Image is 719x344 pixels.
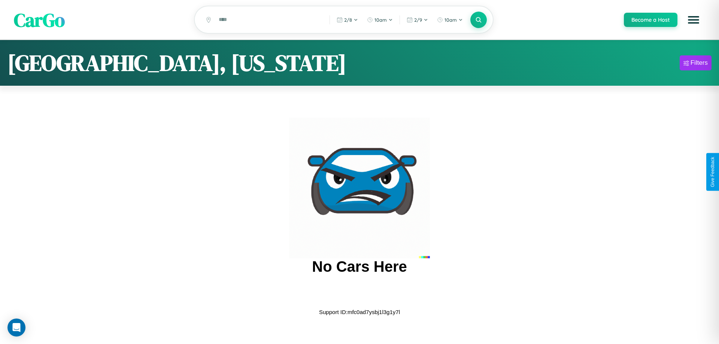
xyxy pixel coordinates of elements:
img: car [289,118,430,258]
button: Open menu [683,9,704,30]
button: 10am [363,14,397,26]
span: 10am [445,17,457,23]
p: Support ID: mfc0ad7ysbj1l3g1y7l [319,307,400,317]
button: 10am [433,14,467,26]
span: 2 / 9 [414,17,422,23]
button: Become a Host [624,13,677,27]
span: 10am [374,17,387,23]
button: 2/9 [403,14,432,26]
div: Give Feedback [710,157,715,187]
h2: No Cars Here [312,258,407,275]
div: Filters [691,59,708,67]
span: CarGo [14,7,65,33]
button: 2/8 [333,14,362,26]
span: 2 / 8 [344,17,352,23]
button: Filters [680,55,712,70]
div: Open Intercom Messenger [7,319,25,337]
h1: [GEOGRAPHIC_DATA], [US_STATE] [7,48,346,78]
